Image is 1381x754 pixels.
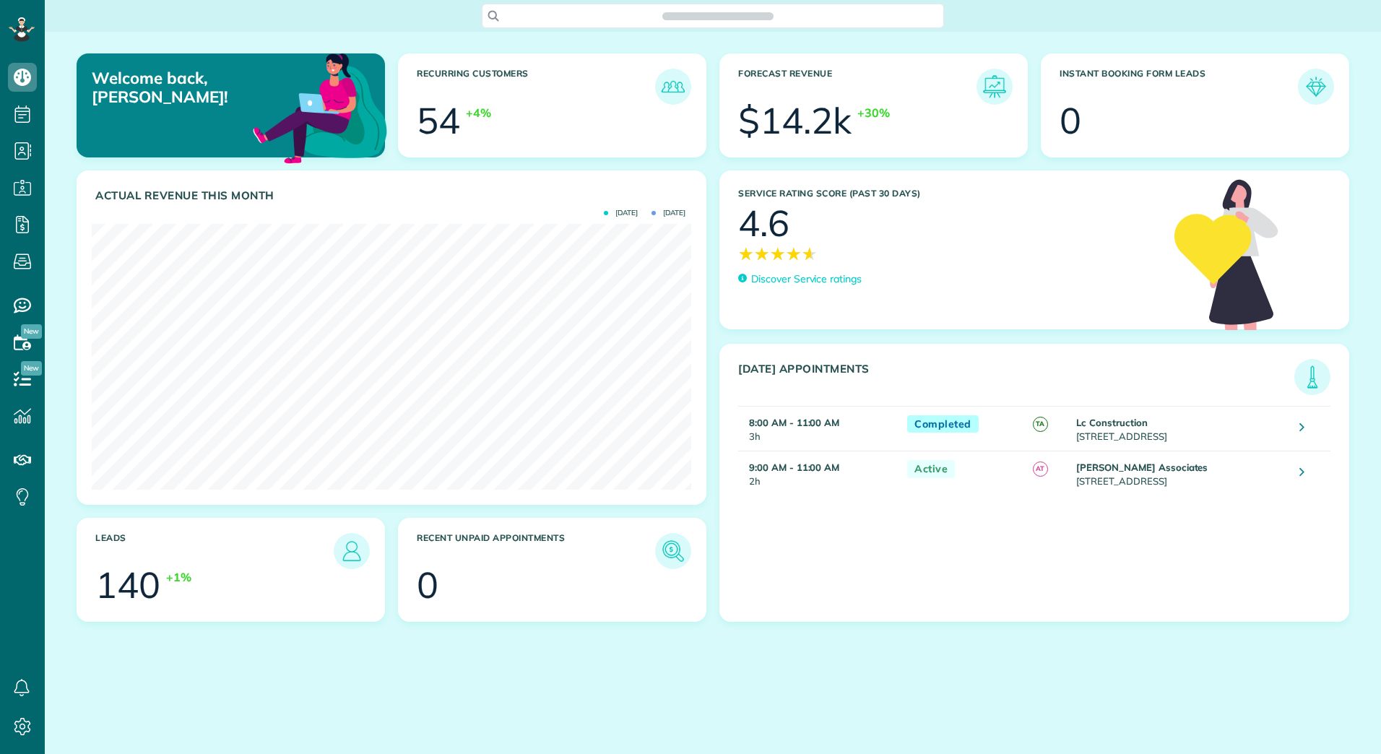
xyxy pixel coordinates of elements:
strong: [PERSON_NAME] Associates [1076,461,1208,473]
span: Completed [907,415,979,433]
td: [STREET_ADDRESS] [1073,451,1289,496]
div: +30% [857,105,890,121]
strong: Lc Construction [1076,417,1147,428]
span: TA [1033,417,1048,432]
span: [DATE] [604,209,638,217]
td: 3h [738,406,900,451]
img: icon_leads-1bed01f49abd5b7fead27621c3d59655bb73ed531f8eeb49469d10e621d6b896.png [337,537,366,565]
span: ★ [786,241,802,266]
img: icon_recurring_customers-cf858462ba22bcd05b5a5880d41d6543d210077de5bb9ebc9590e49fd87d84ed.png [659,72,688,101]
img: icon_form_leads-04211a6a04a5b2264e4ee56bc0799ec3eb69b7e499cbb523a139df1d13a81ae0.png [1302,72,1330,101]
p: Welcome back, [PERSON_NAME]! [92,69,287,107]
h3: Instant Booking Form Leads [1060,69,1298,105]
div: 4.6 [738,205,789,241]
span: New [21,361,42,376]
h3: Leads [95,533,334,569]
div: 0 [1060,103,1081,139]
span: ★ [802,241,818,266]
img: icon_forecast_revenue-8c13a41c7ed35a8dcfafea3cbb826a0462acb37728057bba2d056411b612bbbe.png [980,72,1009,101]
div: $14.2k [738,103,852,139]
td: 2h [738,451,900,496]
strong: 8:00 AM - 11:00 AM [749,417,839,428]
td: [STREET_ADDRESS] [1073,406,1289,451]
h3: Recurring Customers [417,69,655,105]
span: ★ [770,241,786,266]
h3: Service Rating score (past 30 days) [738,188,1160,199]
a: Discover Service ratings [738,272,862,287]
div: 140 [95,567,160,603]
h3: Actual Revenue this month [95,189,691,202]
h3: Recent unpaid appointments [417,533,655,569]
img: dashboard_welcome-42a62b7d889689a78055ac9021e634bf52bae3f8056760290aed330b23ab8690.png [250,37,390,177]
img: icon_unpaid_appointments-47b8ce3997adf2238b356f14209ab4cced10bd1f174958f3ca8f1d0dd7fffeee.png [659,537,688,565]
p: Discover Service ratings [751,272,862,287]
span: [DATE] [651,209,685,217]
span: ★ [738,241,754,266]
img: icon_todays_appointments-901f7ab196bb0bea1936b74009e4eb5ffbc2d2711fa7634e0d609ed5ef32b18b.png [1298,363,1327,391]
h3: Forecast Revenue [738,69,977,105]
span: Search ZenMaid… [677,9,758,23]
span: New [21,324,42,339]
strong: 9:00 AM - 11:00 AM [749,461,839,473]
h3: [DATE] Appointments [738,363,1294,395]
div: 54 [417,103,460,139]
span: ★ [754,241,770,266]
div: +4% [466,105,491,121]
span: AT [1033,461,1048,477]
div: 0 [417,567,438,603]
span: Active [907,460,955,478]
div: +1% [166,569,191,586]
